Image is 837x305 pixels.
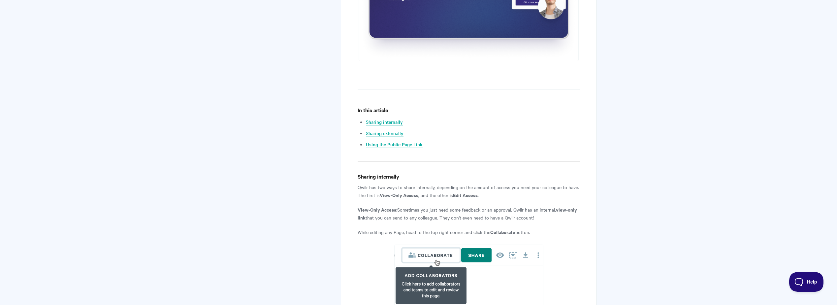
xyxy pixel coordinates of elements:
[453,191,478,198] strong: Edit Access
[490,228,515,235] strong: Collaborate
[358,206,580,221] p: Sometimes you just need some feedback or an approval. Qwilr has an internal, that you can send to...
[366,130,403,137] a: Sharing externally
[380,191,418,198] strong: View-Only Access
[358,228,580,236] p: While editing any Page, head to the top right corner and click the button.
[366,119,403,126] a: Sharing internally
[358,206,397,213] strong: View-Only Access:
[366,141,423,148] a: Using the Public Page Link
[358,106,388,114] strong: In this article
[789,272,824,292] iframe: Toggle Customer Support
[358,206,577,221] strong: view-only link
[358,172,580,181] h4: Sharing internally
[358,183,580,199] p: Qwilr has two ways to share internally, depending on the amount of access you need your colleague...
